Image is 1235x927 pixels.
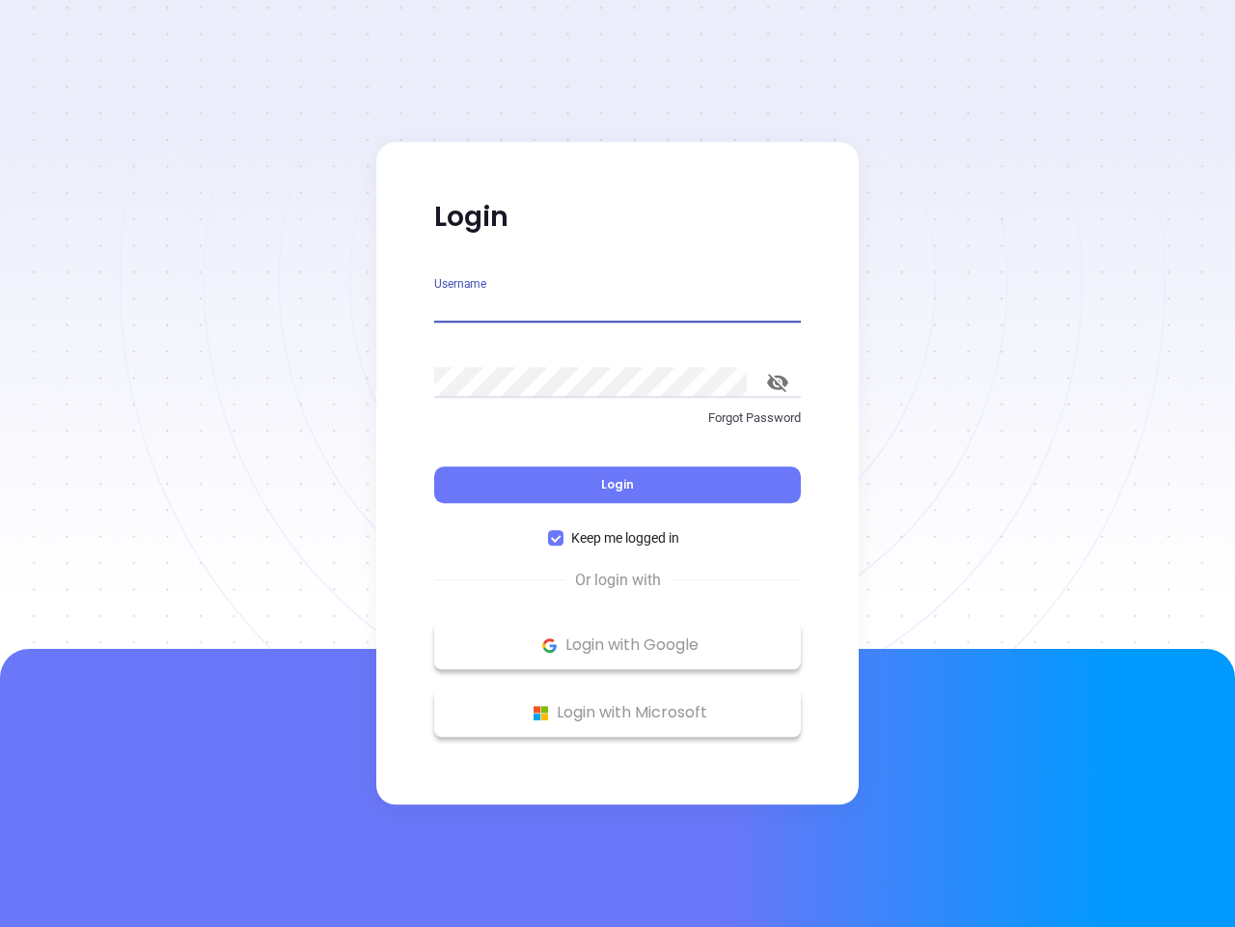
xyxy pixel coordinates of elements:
[434,408,801,428] p: Forgot Password
[601,476,634,492] span: Login
[537,633,562,658] img: Google Logo
[444,631,791,660] p: Login with Google
[434,688,801,737] button: Microsoft Logo Login with Microsoft
[434,466,801,503] button: Login
[434,408,801,443] a: Forgot Password
[434,621,801,669] button: Google Logo Login with Google
[563,527,687,548] span: Keep me logged in
[434,200,801,235] p: Login
[434,278,486,290] label: Username
[565,569,671,592] span: Or login with
[755,359,801,406] button: toggle password visibility
[444,698,791,727] p: Login with Microsoft
[529,701,553,725] img: Microsoft Logo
